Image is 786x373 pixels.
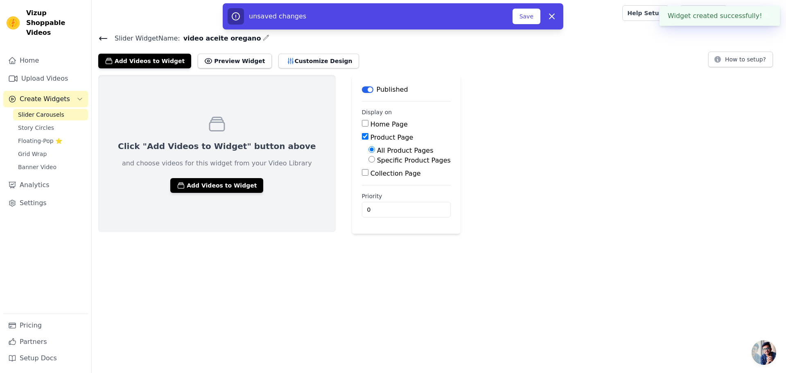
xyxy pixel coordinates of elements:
[122,158,312,168] p: and choose videos for this widget from your Video Library
[3,334,88,350] a: Partners
[18,111,64,119] span: Slider Carousels
[3,52,88,69] a: Home
[3,350,88,366] a: Setup Docs
[13,148,88,160] a: Grid Wrap
[198,54,271,68] button: Preview Widget
[118,140,316,152] p: Click "Add Videos to Widget" button above
[180,34,261,43] span: video aceite oregano
[263,33,269,44] div: Edit Name
[170,178,263,193] button: Add Videos to Widget
[108,34,180,43] span: Slider Widget Name:
[3,177,88,193] a: Analytics
[18,124,54,132] span: Story Circles
[513,9,540,24] button: Save
[278,54,359,68] button: Customize Design
[20,94,70,104] span: Create Widgets
[18,137,62,145] span: Floating-Pop ⭐
[3,70,88,87] a: Upload Videos
[752,340,776,365] div: Chat abierto
[362,192,451,200] label: Priority
[13,122,88,133] a: Story Circles
[362,108,392,116] legend: Display on
[708,57,773,65] a: How to setup?
[370,120,408,128] label: Home Page
[18,150,47,158] span: Grid Wrap
[13,109,88,120] a: Slider Carousels
[377,147,434,154] label: All Product Pages
[370,133,413,141] label: Product Page
[98,54,191,68] button: Add Videos to Widget
[249,12,306,20] span: unsaved changes
[3,195,88,211] a: Settings
[377,85,408,95] p: Published
[3,317,88,334] a: Pricing
[3,91,88,107] button: Create Widgets
[18,163,56,171] span: Banner Video
[370,170,421,177] label: Collection Page
[13,135,88,147] a: Floating-Pop ⭐
[13,161,88,173] a: Banner Video
[377,156,451,164] label: Specific Product Pages
[708,52,773,67] button: How to setup?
